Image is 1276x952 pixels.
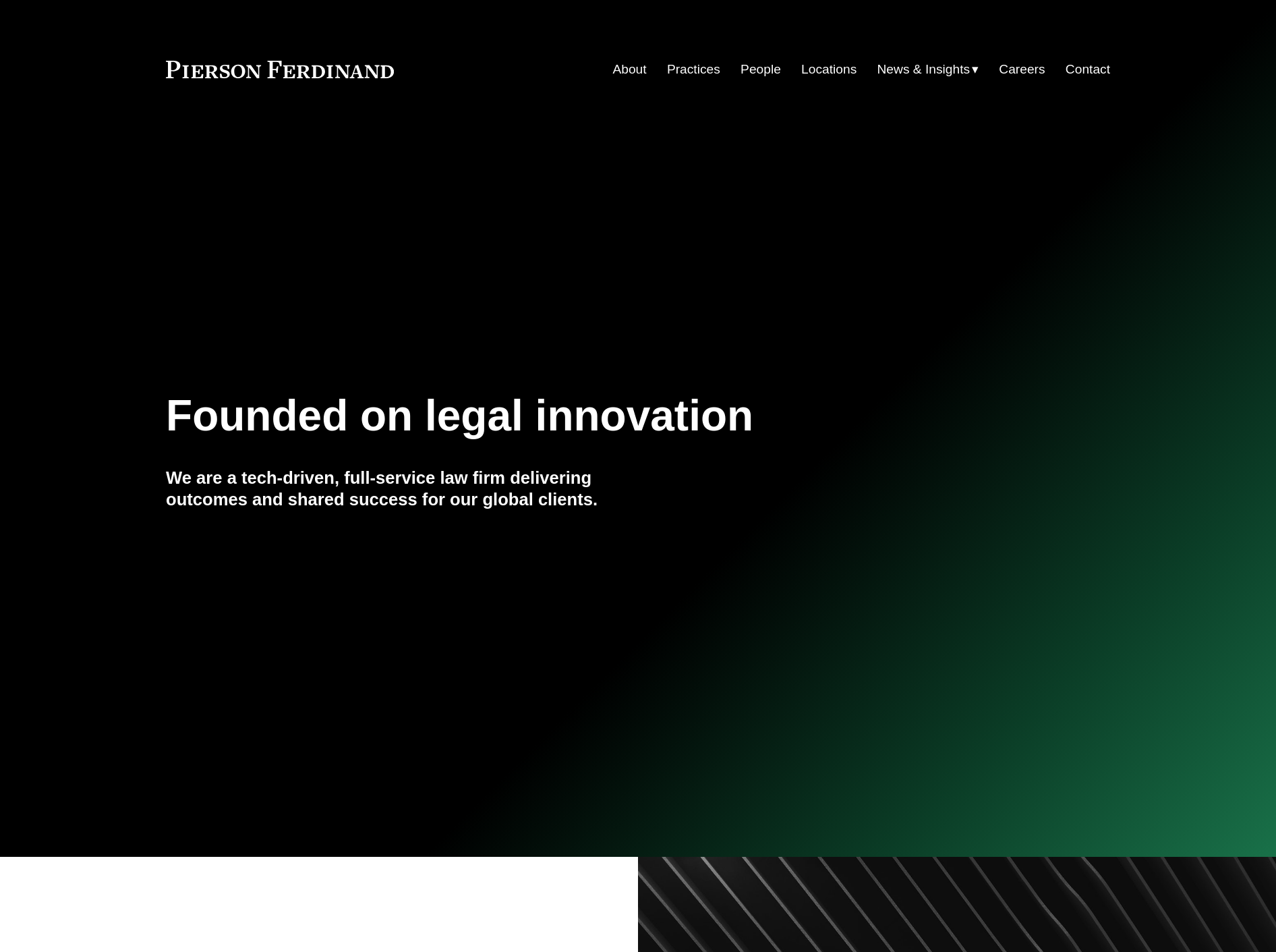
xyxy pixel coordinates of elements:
a: Locations [801,57,857,82]
a: Contact [1066,57,1110,82]
a: folder dropdown [877,57,979,82]
a: About [612,57,646,82]
a: Practices [667,57,720,82]
a: People [741,57,781,82]
h1: Founded on legal innovation [166,391,953,441]
span: News & Insights [877,58,970,82]
h4: We are a tech-driven, full-service law firm delivering outcomes and shared success for our global... [166,467,638,511]
a: Careers [999,57,1045,82]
